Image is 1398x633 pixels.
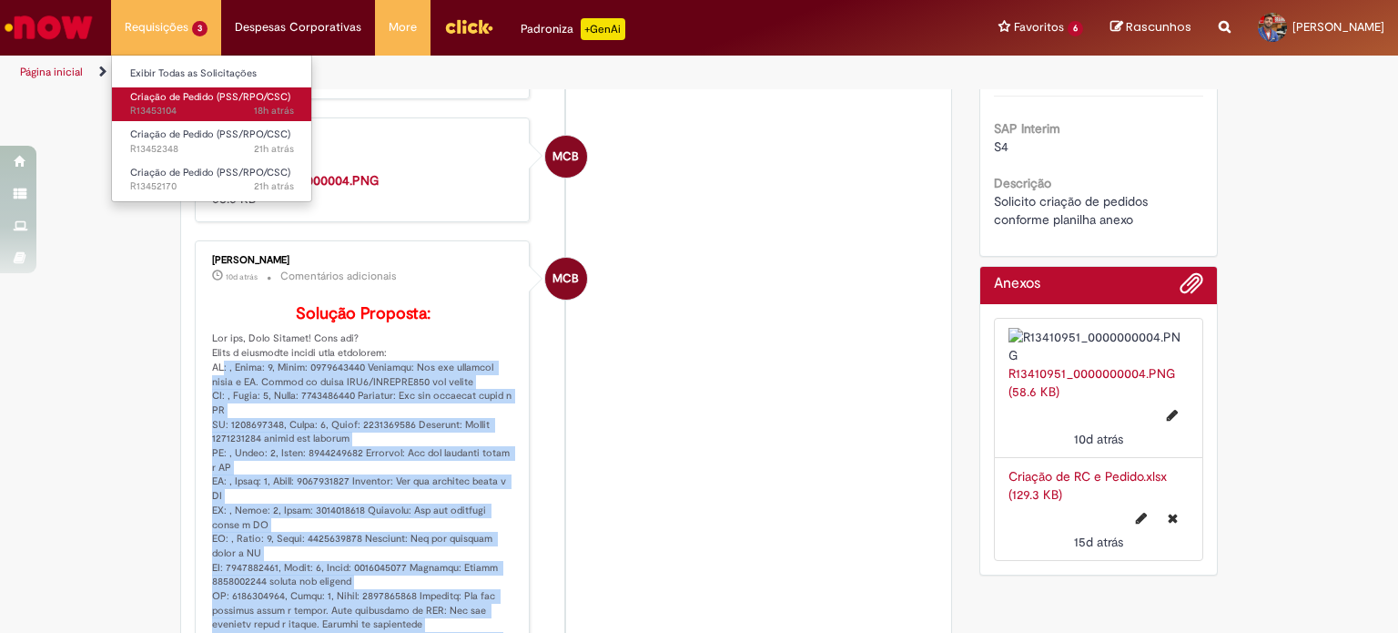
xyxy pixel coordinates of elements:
ul: Trilhas de página [14,56,918,89]
a: Aberto R13452170 : Criação de Pedido (PSS/RPO/CSC) [112,163,312,197]
div: [PERSON_NAME] [212,132,515,143]
div: Mariane Cega Bianchessi [545,258,587,300]
span: 10d atrás [226,271,258,282]
span: Despesas Corporativas [235,18,361,36]
span: 21h atrás [254,142,294,156]
time: 13/08/2025 16:33:45 [1074,534,1123,550]
b: Solução Proposta: [296,303,431,324]
small: Comentários adicionais [280,269,397,284]
img: R13410951_0000000004.PNG [1008,328,1190,364]
time: 27/08/2025 12:14:11 [254,179,294,193]
button: Editar nome de arquivo Criação de RC e Pedido.xlsx [1125,504,1158,533]
a: Aberto R13452348 : Criação de Pedido (PSS/RPO/CSC) [112,125,312,158]
time: 18/08/2025 10:16:29 [226,271,258,282]
span: Rascunhos [1126,18,1191,36]
span: R13452170 [130,179,294,194]
time: 27/08/2025 15:20:31 [254,104,294,117]
span: Solicito criação de pedidos conforme planilha anexo [994,193,1151,228]
span: Criação de Pedido (PSS/RPO/CSC) [130,128,290,141]
h2: Anexos [994,276,1040,292]
button: Excluir Criação de RC e Pedido.xlsx [1157,504,1189,533]
span: 6 [1068,21,1083,36]
span: 15d atrás [1074,534,1123,550]
div: 58.6 KB [212,171,515,208]
span: MCB [552,257,579,301]
p: +GenAi [581,18,625,40]
a: R13410951_0000000004.PNG (58.6 KB) [1008,365,1175,400]
span: [PERSON_NAME] [1292,19,1384,35]
span: 18h atrás [254,104,294,117]
span: 10d atrás [1074,431,1123,447]
button: Adicionar anexos [1180,271,1203,304]
span: S4 [994,138,1008,155]
a: Aberto R13453104 : Criação de Pedido (PSS/RPO/CSC) [112,87,312,121]
span: Criação de Pedido (PSS/RPO/CSC) [130,166,290,179]
div: [PERSON_NAME] [212,255,515,266]
button: Editar nome de arquivo R13410951_0000000004.PNG [1156,401,1189,430]
b: Descrição [994,175,1051,191]
span: Favoritos [1014,18,1064,36]
a: Exibir Todas as Solicitações [112,64,312,84]
ul: Requisições [111,55,312,202]
div: Mariane Cega Bianchessi [545,136,587,178]
span: R13453104 [130,104,294,118]
img: click_logo_yellow_360x200.png [444,13,493,40]
b: SAP Interim [994,120,1060,137]
div: Padroniza [521,18,625,40]
a: Página inicial [20,65,83,79]
span: Criação de Pedido (PSS/RPO/CSC) [130,90,290,104]
img: ServiceNow [2,9,96,46]
a: Criação de RC e Pedido.xlsx (129.3 KB) [1008,468,1167,503]
span: MCB [552,135,579,179]
span: 3 [192,21,208,36]
span: More [389,18,417,36]
a: Rascunhos [1110,19,1191,36]
span: 21h atrás [254,179,294,193]
time: 27/08/2025 13:08:00 [254,142,294,156]
span: Requisições [125,18,188,36]
span: R13452348 [130,142,294,157]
